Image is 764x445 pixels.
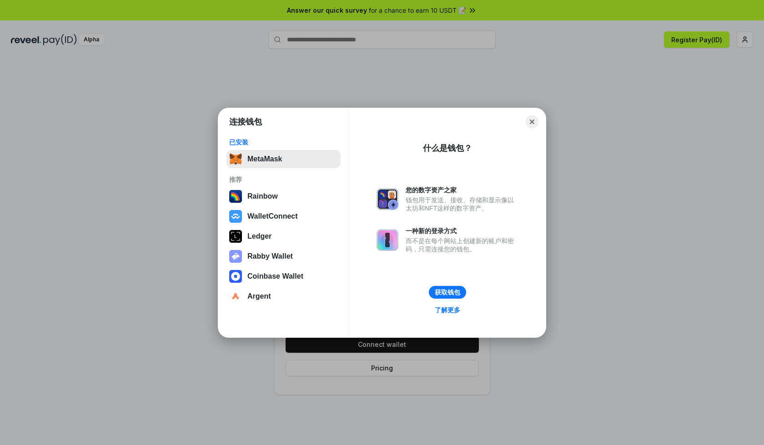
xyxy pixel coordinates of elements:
[429,286,466,299] button: 获取钱包
[377,229,398,251] img: svg+xml,%3Csvg%20xmlns%3D%22http%3A%2F%2Fwww.w3.org%2F2000%2Fsvg%22%20fill%3D%22none%22%20viewBox...
[406,186,518,194] div: 您的数字资产之家
[229,250,242,263] img: svg+xml,%3Csvg%20xmlns%3D%22http%3A%2F%2Fwww.w3.org%2F2000%2Fsvg%22%20fill%3D%22none%22%20viewBox...
[229,190,242,203] img: svg+xml,%3Csvg%20width%3D%22120%22%20height%3D%22120%22%20viewBox%3D%220%200%20120%20120%22%20fil...
[229,138,338,146] div: 已安装
[229,116,262,127] h1: 连接钱包
[229,175,338,184] div: 推荐
[229,153,242,165] img: svg+xml,%3Csvg%20fill%3D%22none%22%20height%3D%2233%22%20viewBox%3D%220%200%2035%2033%22%20width%...
[247,292,271,300] div: Argent
[229,210,242,223] img: svg+xml,%3Csvg%20width%3D%2228%22%20height%3D%2228%22%20viewBox%3D%220%200%2028%2028%22%20fill%3D...
[226,247,341,265] button: Rabby Wallet
[226,227,341,245] button: Ledger
[406,196,518,212] div: 钱包用于发送、接收、存储和显示像以太坊和NFT这样的数字资产。
[435,288,460,296] div: 获取钱包
[247,212,298,220] div: WalletConnect
[247,155,282,163] div: MetaMask
[423,143,472,154] div: 什么是钱包？
[429,304,466,316] a: 了解更多
[247,232,271,240] div: Ledger
[435,306,460,314] div: 了解更多
[247,252,293,260] div: Rabby Wallet
[226,267,341,285] button: Coinbase Wallet
[226,207,341,225] button: WalletConnect
[229,270,242,283] img: svg+xml,%3Csvg%20width%3D%2228%22%20height%3D%2228%22%20viewBox%3D%220%200%2028%2028%22%20fill%3D...
[406,237,518,253] div: 而不是在每个网站上创建新的账户和密码，只需连接您的钱包。
[229,230,242,243] img: svg+xml,%3Csvg%20xmlns%3D%22http%3A%2F%2Fwww.w3.org%2F2000%2Fsvg%22%20width%3D%2228%22%20height%3...
[229,290,242,303] img: svg+xml,%3Csvg%20width%3D%2228%22%20height%3D%2228%22%20viewBox%3D%220%200%2028%2028%22%20fill%3D...
[377,188,398,210] img: svg+xml,%3Csvg%20xmlns%3D%22http%3A%2F%2Fwww.w3.org%2F2000%2Fsvg%22%20fill%3D%22none%22%20viewBox...
[406,227,518,235] div: 一种新的登录方式
[226,287,341,305] button: Argent
[226,150,341,168] button: MetaMask
[526,115,538,128] button: Close
[247,272,303,280] div: Coinbase Wallet
[247,192,278,200] div: Rainbow
[226,187,341,205] button: Rainbow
